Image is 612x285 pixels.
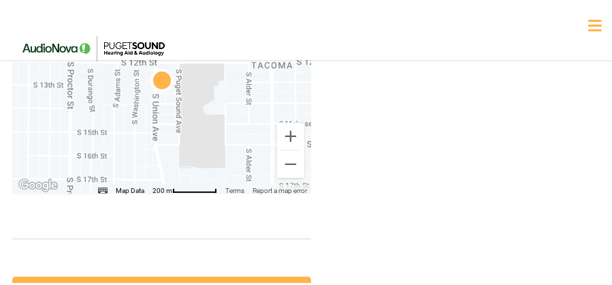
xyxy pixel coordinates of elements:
[146,64,178,97] div: AudioNova
[277,121,304,148] button: Zoom in
[16,175,61,192] a: Open this area in Google Maps (opens a new window)
[116,184,144,194] button: Map Data
[253,185,307,192] a: Report a map error
[22,55,609,97] a: What We Offer
[16,175,61,192] img: Google
[277,149,304,176] button: Zoom out
[98,184,108,194] button: Keyboard shortcuts
[225,185,244,192] a: Terms (opens in new tab)
[152,185,172,192] span: 200 m
[148,183,221,192] button: Map Scale: 200 m per 62 pixels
